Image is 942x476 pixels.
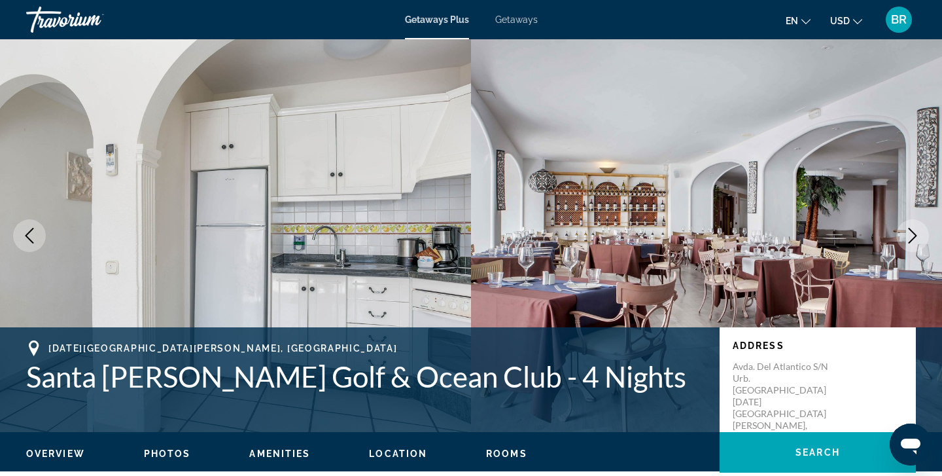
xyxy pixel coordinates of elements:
[720,432,916,473] button: Search
[786,11,811,30] button: Change language
[830,11,862,30] button: Change currency
[26,448,85,460] button: Overview
[144,448,191,460] button: Photos
[733,361,837,443] p: Avda. del Atlantico S/N Urb. [GEOGRAPHIC_DATA] [DATE][GEOGRAPHIC_DATA][PERSON_NAME], [GEOGRAPHIC_...
[733,340,903,351] p: Address
[891,13,907,26] span: BR
[882,6,916,33] button: User Menu
[26,3,157,37] a: Travorium
[48,343,397,354] span: [DATE][GEOGRAPHIC_DATA][PERSON_NAME], [GEOGRAPHIC_DATA]
[486,448,527,460] button: Rooms
[495,14,538,25] a: Getaways
[786,16,798,26] span: en
[830,16,850,26] span: USD
[896,219,929,252] button: Next image
[405,14,469,25] a: Getaways Plus
[26,359,706,394] h1: Santa [PERSON_NAME] Golf & Ocean Club - 4 Nights
[890,424,932,466] iframe: Botón para iniciar la ventana de mensajería
[13,219,46,252] button: Previous image
[369,448,427,460] button: Location
[795,447,840,458] span: Search
[249,448,310,460] button: Amenities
